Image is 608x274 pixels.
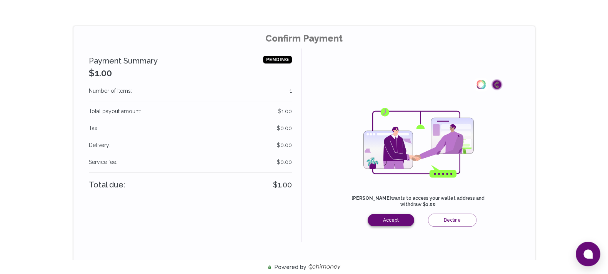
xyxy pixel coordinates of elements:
span: $1.00 [273,179,292,191]
span: 1 [290,87,292,95]
span: PENDING [263,56,292,63]
p: Total payout amount : [89,107,292,115]
img: Inteledger logo [474,78,488,92]
span: $0.00 [277,141,292,149]
p: Delivery : [89,141,292,149]
button: Open chat window [576,242,600,266]
button: Decline [428,214,476,227]
img: Chimoney logo [491,79,503,90]
h6: Payment Summary [89,55,158,67]
h5: Confirm Payment [89,32,520,45]
h5: $1.00 [89,67,158,79]
p: Tax : [89,124,292,132]
p: wants to access your wallet address and withdraw [341,195,495,207]
strong: [PERSON_NAME] [351,195,391,201]
button: Accept [368,214,414,226]
p: Service fee : [89,158,292,166]
p: Number of Items : [89,87,292,95]
img: Chimoney Consent Image [358,99,478,189]
span: $1.00 [278,107,292,115]
h6: Total due : [89,179,292,191]
span: $0.00 [277,124,292,132]
span: $0.00 [277,158,292,166]
strong: $1.00 [423,202,436,207]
